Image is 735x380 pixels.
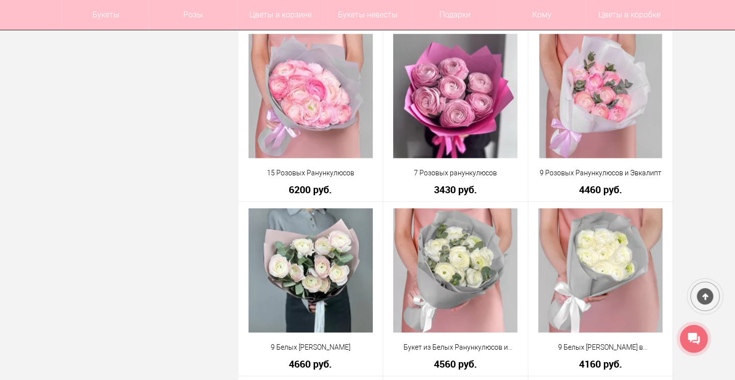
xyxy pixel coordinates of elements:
[538,208,662,332] img: 9 Белых Ранункулюсов в дизайнерской упаковке
[535,184,666,195] a: 4460 руб.
[535,342,666,353] a: 9 Белых [PERSON_NAME] в дизайнерской упаковке
[245,342,377,353] a: 9 Белых [PERSON_NAME]
[245,184,377,195] a: 6200 руб.
[390,342,521,353] a: Букет из Белых Ранункулюсов и Эвкалипта
[393,208,517,332] img: Букет из Белых Ранункулюсов и Эвкалипта
[539,34,662,158] img: 9 Розовых Ранункулюсов и Эвкалипт
[248,208,373,332] img: 9 Белых Ранункулюсов
[245,359,377,369] a: 4660 руб.
[535,168,666,178] a: 9 Розовых Ранункулюсов и Эвкалипт
[390,168,521,178] a: 7 Розовых ранункулюсов
[390,359,521,369] a: 4560 руб.
[390,184,521,195] a: 3430 руб.
[248,34,373,158] img: 15 Розовых Ранункулюсов
[393,34,517,158] img: 7 Розовых ранункулюсов
[535,359,666,369] a: 4160 руб.
[245,168,377,178] a: 15 Розовых Ранункулюсов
